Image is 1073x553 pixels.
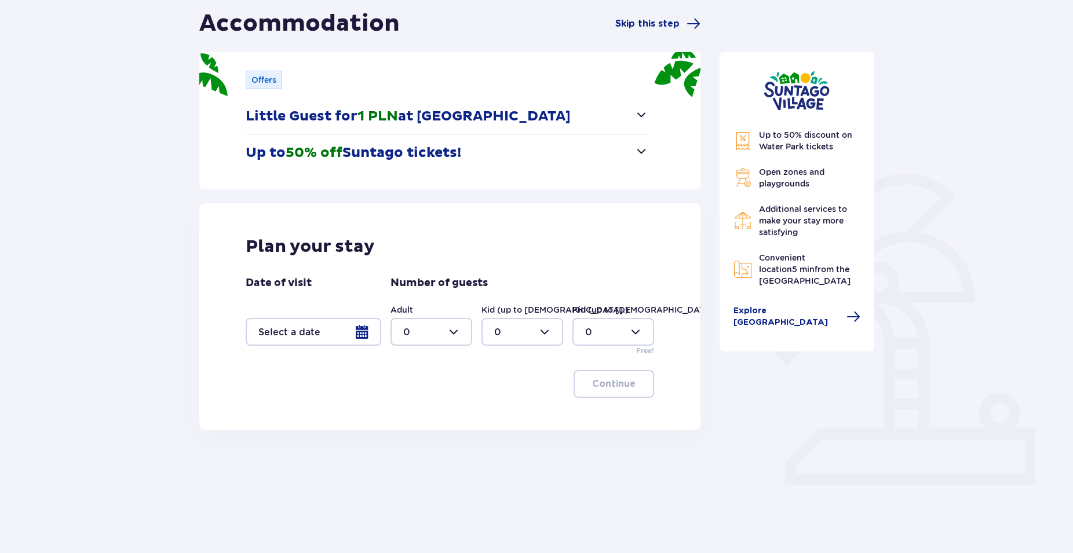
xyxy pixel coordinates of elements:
[764,71,830,111] img: Suntago Village
[759,253,851,285] span: Convenient location from the [GEOGRAPHIC_DATA]
[733,131,752,151] img: Discount Icon
[246,276,312,290] p: Date of visit
[615,17,700,31] a: Skip this step
[251,74,276,86] p: Offers
[636,346,654,356] p: Free!
[592,378,636,390] p: Continue
[481,304,629,316] label: Kid (up to [DEMOGRAPHIC_DATA].)
[286,144,342,162] span: 50% off
[733,169,752,187] img: Grill Icon
[246,98,648,134] button: Little Guest for1 PLNat [GEOGRAPHIC_DATA]
[357,108,398,125] span: 1 PLN
[792,265,815,274] span: 5 min
[759,167,824,188] span: Open zones and playgrounds
[615,17,680,30] span: Skip this step
[246,236,375,258] p: Plan your stay
[199,9,400,38] h1: Accommodation
[246,144,461,162] p: Up to Suntago tickets!
[733,211,752,230] img: Restaurant Icon
[759,204,847,237] span: Additional services to make your stay more satisfying
[572,304,720,316] label: Kid (up to [DEMOGRAPHIC_DATA].)
[733,260,752,279] img: Map Icon
[759,130,852,151] span: Up to 50% discount on Water Park tickets
[733,305,861,328] a: Explore [GEOGRAPHIC_DATA]
[390,276,488,290] p: Number of guests
[733,305,840,328] span: Explore [GEOGRAPHIC_DATA]
[246,108,571,125] p: Little Guest for at [GEOGRAPHIC_DATA]
[574,370,654,398] button: Continue
[246,135,648,171] button: Up to50% offSuntago tickets!
[390,304,413,316] label: Adult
